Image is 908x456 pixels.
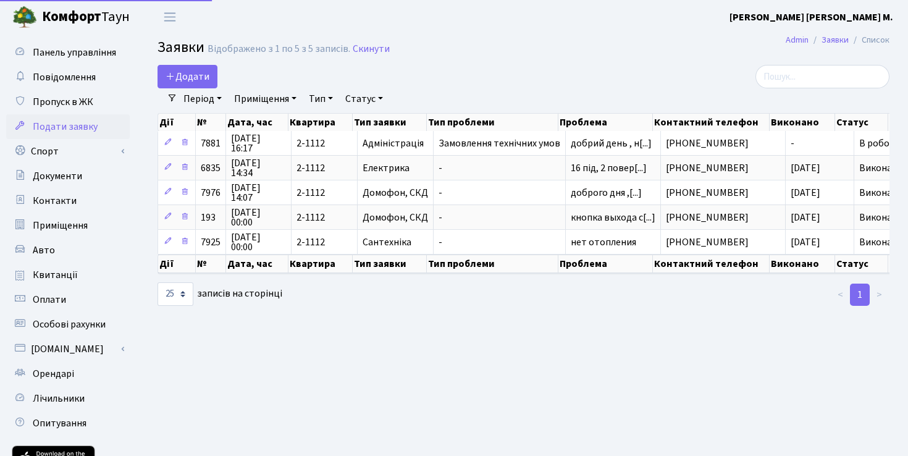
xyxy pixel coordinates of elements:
[439,188,560,198] span: -
[439,237,560,247] span: -
[231,208,286,227] span: [DATE] 00:00
[231,133,286,153] span: [DATE] 16:17
[850,284,870,306] a: 1
[859,161,903,175] span: Виконано
[770,114,835,131] th: Виконано
[33,46,116,59] span: Панель управління
[201,137,221,150] span: 7881
[859,186,903,200] span: Виконано
[6,312,130,337] a: Особові рахунки
[666,138,780,148] span: [PHONE_NUMBER]
[353,255,427,273] th: Тип заявки
[571,137,652,150] span: добрий день , н[...]
[196,255,226,273] th: №
[158,282,282,306] label: записів на сторінці
[296,237,352,247] span: 2-1112
[158,255,196,273] th: Дії
[33,194,77,208] span: Контакти
[363,163,428,173] span: Електрика
[201,235,221,249] span: 7925
[33,392,85,405] span: Лічильники
[231,158,286,178] span: [DATE] 14:34
[729,10,893,25] a: [PERSON_NAME] [PERSON_NAME] М.
[6,164,130,188] a: Документи
[33,219,88,232] span: Приміщення
[571,186,642,200] span: доброго дня ,[...]
[6,213,130,238] a: Приміщення
[33,268,78,282] span: Квитанції
[859,137,897,150] span: В роботі
[666,237,780,247] span: [PHONE_NUMBER]
[201,211,216,224] span: 193
[6,188,130,213] a: Контакти
[33,318,106,331] span: Особові рахунки
[33,243,55,257] span: Авто
[33,416,86,430] span: Опитування
[6,90,130,114] a: Пропуск в ЖК
[849,33,889,47] li: Список
[6,238,130,263] a: Авто
[653,114,770,131] th: Контактний телефон
[33,120,98,133] span: Подати заявку
[304,88,338,109] a: Тип
[439,213,560,222] span: -
[6,114,130,139] a: Подати заявку
[42,7,101,27] b: Комфорт
[791,137,794,150] span: -
[770,255,835,273] th: Виконано
[729,11,893,24] b: [PERSON_NAME] [PERSON_NAME] М.
[767,27,908,53] nav: breadcrumb
[288,255,352,273] th: Квартира
[296,188,352,198] span: 2-1112
[6,65,130,90] a: Повідомлення
[558,114,654,131] th: Проблема
[791,161,820,175] span: [DATE]
[33,95,93,109] span: Пропуск в ЖК
[166,70,209,83] span: Додати
[12,5,37,30] img: logo.png
[859,211,903,224] span: Виконано
[158,36,204,58] span: Заявки
[6,337,130,361] a: [DOMAIN_NAME]
[229,88,301,109] a: Приміщення
[6,263,130,287] a: Квитанції
[33,169,82,183] span: Документи
[231,183,286,203] span: [DATE] 14:07
[653,255,770,273] th: Контактний телефон
[666,213,780,222] span: [PHONE_NUMBER]
[363,213,428,222] span: Домофон, СКД
[226,255,288,273] th: Дата, час
[296,138,352,148] span: 2-1112
[340,88,388,109] a: Статус
[6,411,130,436] a: Опитування
[666,188,780,198] span: [PHONE_NUMBER]
[427,114,558,131] th: Тип проблеми
[201,186,221,200] span: 7976
[6,386,130,411] a: Лічильники
[571,237,655,247] span: нет отопления
[6,40,130,65] a: Панель управління
[835,255,889,273] th: Статус
[226,114,288,131] th: Дата, час
[208,43,350,55] div: Відображено з 1 по 5 з 5 записів.
[296,163,352,173] span: 2-1112
[666,163,780,173] span: [PHONE_NUMBER]
[571,161,647,175] span: 16 під, 2 повер[...]
[363,188,428,198] span: Домофон, СКД
[179,88,227,109] a: Період
[288,114,352,131] th: Квартира
[791,211,820,224] span: [DATE]
[158,65,217,88] a: Додати
[231,232,286,252] span: [DATE] 00:00
[859,235,903,249] span: Виконано
[835,114,889,131] th: Статус
[363,237,428,247] span: Сантехніка
[822,33,849,46] a: Заявки
[363,138,428,148] span: Адміністрація
[353,114,427,131] th: Тип заявки
[6,139,130,164] a: Спорт
[791,186,820,200] span: [DATE]
[6,361,130,386] a: Орендарі
[439,163,560,173] span: -
[196,114,226,131] th: №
